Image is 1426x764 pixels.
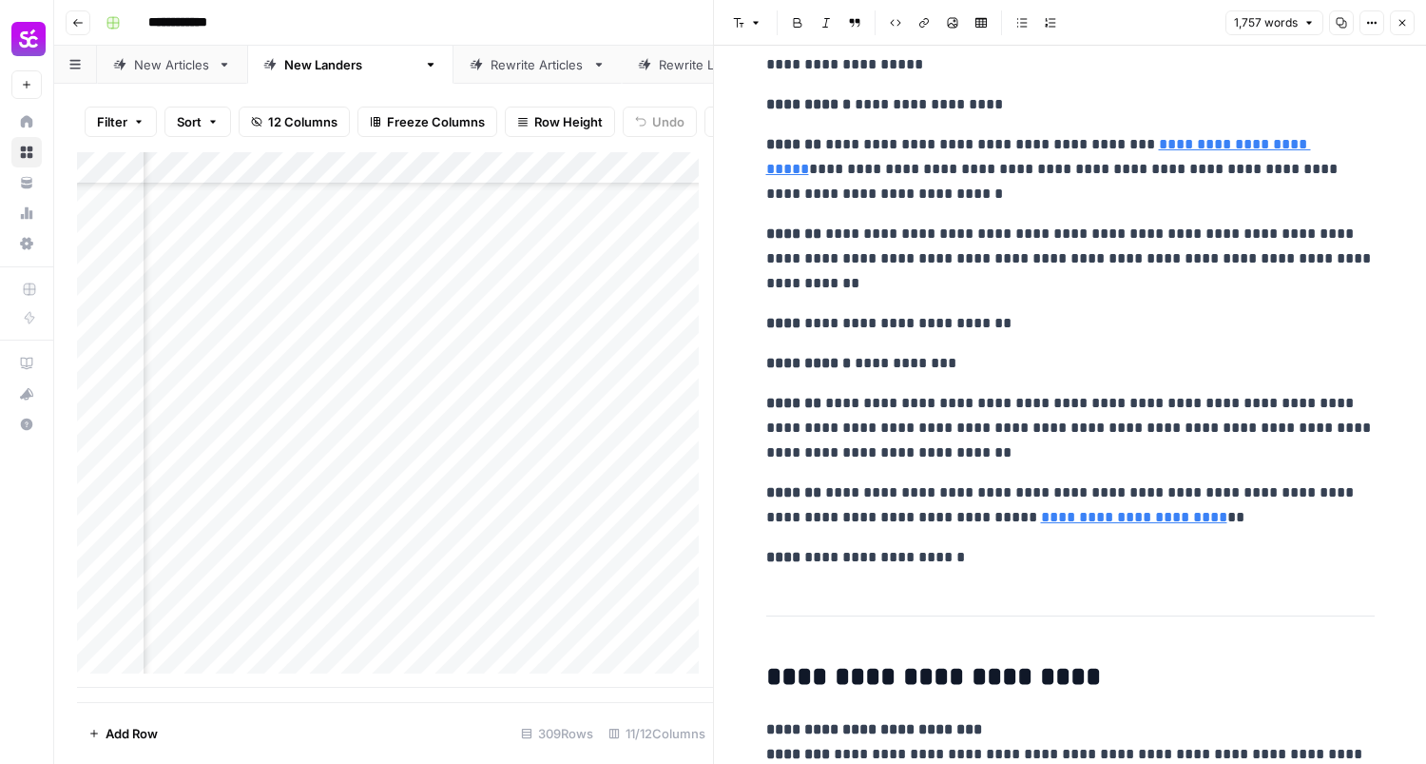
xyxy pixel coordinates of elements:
div: 309 Rows [513,718,601,749]
button: Add Row [77,718,169,749]
a: Browse [11,137,42,167]
a: Your Data [11,167,42,198]
span: Filter [97,112,127,131]
button: Help + Support [11,409,42,440]
div: Rewrite [PERSON_NAME] [659,55,809,74]
a: New [PERSON_NAME] [247,46,453,84]
button: Sort [164,107,231,137]
button: Filter [85,107,157,137]
a: Home [11,107,42,137]
span: 1,757 words [1234,14,1298,31]
button: 1,757 words [1225,10,1323,35]
div: 11/12 Columns [601,718,713,749]
div: What's new? [12,380,41,408]
a: Usage [11,198,42,228]
div: New Articles [134,55,210,74]
span: Add Row [106,724,158,743]
button: Workspace: Smartcat [11,15,42,63]
button: What's new? [11,379,42,409]
a: Rewrite [PERSON_NAME] [622,46,846,84]
span: Row Height [534,112,603,131]
span: Undo [652,112,684,131]
a: AirOps Academy [11,348,42,379]
a: New Articles [97,46,247,84]
button: Row Height [505,107,615,137]
img: Smartcat Logo [11,22,46,56]
div: Rewrite Articles [491,55,585,74]
span: 12 Columns [268,112,337,131]
button: Undo [623,107,697,137]
span: Sort [177,112,202,131]
button: 12 Columns [239,107,350,137]
a: Rewrite Articles [453,46,622,84]
div: New [PERSON_NAME] [284,55,416,74]
a: Settings [11,228,42,259]
button: Freeze Columns [357,107,497,137]
span: Freeze Columns [387,112,485,131]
